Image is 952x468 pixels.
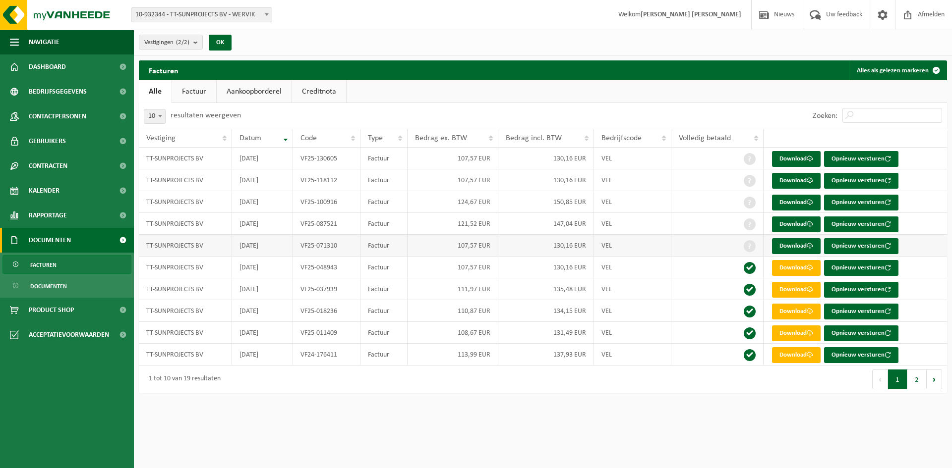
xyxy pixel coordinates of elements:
span: Navigatie [29,30,59,54]
td: 130,16 EUR [498,257,594,278]
span: Volledig betaald [679,134,731,142]
button: Previous [872,369,888,389]
a: Download [772,304,821,319]
span: Contracten [29,154,67,178]
td: Factuur [360,148,408,169]
a: Documenten [2,276,131,295]
button: Opnieuw versturen [824,260,898,276]
td: VF25-018236 [293,300,360,322]
td: TT-SUNPROJECTS BV [139,191,232,213]
span: 10-932344 - TT-SUNPROJECTS BV - WERVIK [131,8,272,22]
td: 150,85 EUR [498,191,594,213]
span: Product Shop [29,298,74,322]
label: resultaten weergeven [171,111,241,119]
td: VF25-011409 [293,322,360,344]
a: Download [772,173,821,189]
td: 108,67 EUR [408,322,498,344]
span: 10 [144,109,166,124]
td: Factuur [360,169,408,191]
button: Opnieuw versturen [824,304,898,319]
td: TT-SUNPROJECTS BV [139,344,232,365]
td: TT-SUNPROJECTS BV [139,169,232,191]
td: Factuur [360,191,408,213]
a: Download [772,347,821,363]
button: Opnieuw versturen [824,238,898,254]
td: VEL [594,278,671,300]
td: 135,48 EUR [498,278,594,300]
td: [DATE] [232,169,293,191]
button: Opnieuw versturen [824,347,898,363]
label: Zoeken: [813,112,837,120]
td: TT-SUNPROJECTS BV [139,213,232,235]
td: VEL [594,257,671,278]
td: [DATE] [232,191,293,213]
td: TT-SUNPROJECTS BV [139,300,232,322]
button: Opnieuw versturen [824,325,898,341]
button: Opnieuw versturen [824,173,898,189]
td: VF25-118112 [293,169,360,191]
td: VF25-048943 [293,257,360,278]
td: 147,04 EUR [498,213,594,235]
span: Documenten [29,228,71,253]
td: 121,52 EUR [408,213,498,235]
td: 113,99 EUR [408,344,498,365]
span: Contactpersonen [29,104,86,129]
td: 107,57 EUR [408,235,498,257]
td: VF25-100916 [293,191,360,213]
button: Alles als gelezen markeren [849,60,946,80]
a: Aankoopborderel [217,80,292,103]
td: 124,67 EUR [408,191,498,213]
td: VEL [594,169,671,191]
a: Download [772,238,821,254]
td: VEL [594,191,671,213]
div: 1 tot 10 van 19 resultaten [144,370,221,388]
span: Datum [239,134,261,142]
td: VF25-130605 [293,148,360,169]
a: Download [772,325,821,341]
span: Code [300,134,317,142]
span: Kalender [29,178,59,203]
span: Bedrag ex. BTW [415,134,467,142]
td: [DATE] [232,300,293,322]
td: 107,57 EUR [408,257,498,278]
td: 130,16 EUR [498,148,594,169]
td: [DATE] [232,322,293,344]
td: 137,93 EUR [498,344,594,365]
button: Opnieuw versturen [824,151,898,167]
td: 130,16 EUR [498,235,594,257]
a: Download [772,151,821,167]
td: TT-SUNPROJECTS BV [139,257,232,278]
a: Download [772,195,821,210]
td: VF25-037939 [293,278,360,300]
h2: Facturen [139,60,188,80]
a: Facturen [2,255,131,274]
span: Gebruikers [29,129,66,154]
strong: [PERSON_NAME] [PERSON_NAME] [641,11,741,18]
td: Factuur [360,300,408,322]
td: Factuur [360,213,408,235]
span: Bedrijfsgegevens [29,79,87,104]
button: 2 [907,369,927,389]
button: Opnieuw versturen [824,282,898,298]
td: VEL [594,344,671,365]
td: VF25-087521 [293,213,360,235]
td: 107,57 EUR [408,169,498,191]
button: Opnieuw versturen [824,195,898,210]
td: [DATE] [232,257,293,278]
td: 110,87 EUR [408,300,498,322]
td: Factuur [360,257,408,278]
a: Creditnota [292,80,346,103]
button: Next [927,369,942,389]
span: Dashboard [29,54,66,79]
span: Documenten [30,277,67,296]
td: VEL [594,235,671,257]
td: 111,97 EUR [408,278,498,300]
span: Acceptatievoorwaarden [29,322,109,347]
span: Vestigingen [144,35,189,50]
td: [DATE] [232,344,293,365]
td: VF24-176411 [293,344,360,365]
td: Factuur [360,322,408,344]
td: [DATE] [232,235,293,257]
button: Vestigingen(2/2) [139,35,203,50]
span: Bedrag incl. BTW [506,134,562,142]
